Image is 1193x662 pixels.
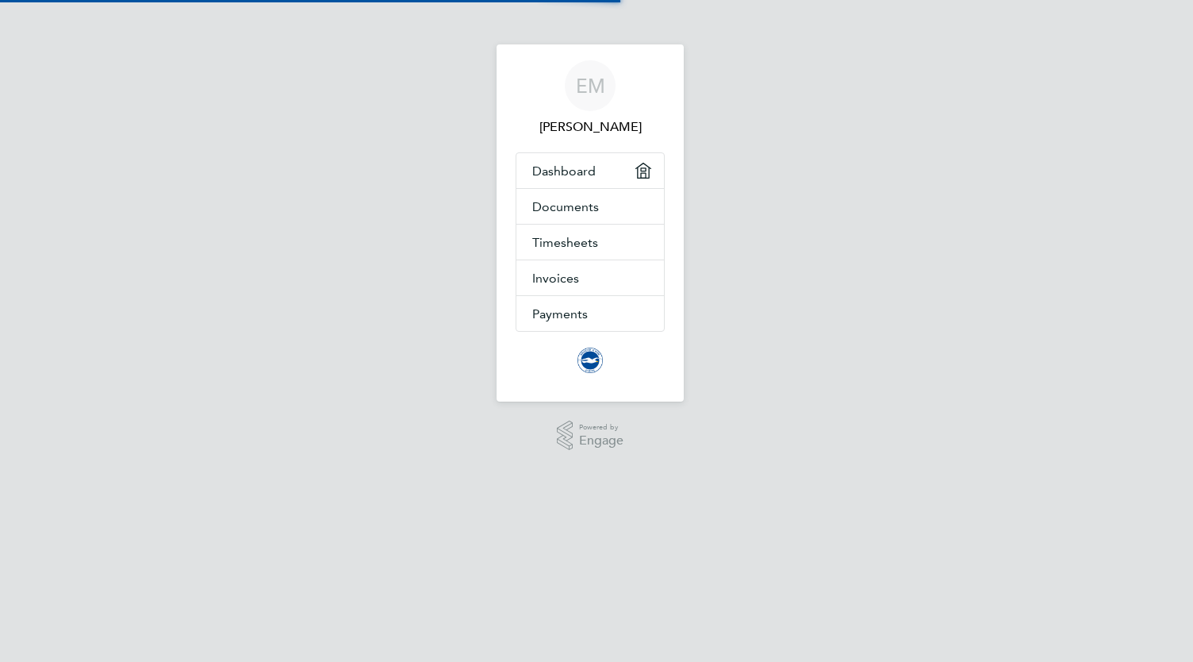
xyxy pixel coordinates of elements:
span: Emma Mead [516,117,665,137]
span: Engage [579,434,623,448]
span: Dashboard [532,164,596,179]
a: Dashboard [516,153,664,188]
span: Documents [532,199,599,214]
span: Powered by [579,421,623,434]
span: EM [576,75,605,96]
a: Documents [516,189,664,224]
a: Go to home page [516,348,665,373]
a: Timesheets [516,225,664,260]
span: Timesheets [532,235,598,250]
span: Invoices [532,271,579,286]
a: EM[PERSON_NAME] [516,60,665,137]
nav: Main navigation [497,44,684,402]
img: brightonandhovealbion-logo-retina.png [577,348,603,373]
a: Invoices [516,260,664,295]
span: Payments [532,306,588,321]
a: Powered byEngage [557,421,624,451]
a: Payments [516,296,664,331]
